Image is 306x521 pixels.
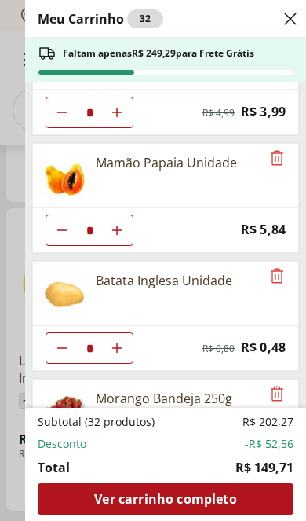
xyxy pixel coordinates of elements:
[202,107,235,119] span: R$ 4,99
[268,149,286,168] button: Remove
[96,271,232,290] div: Batata Inglesa Unidade
[42,153,86,197] img: Mamão Papaia Unidade
[241,337,286,358] span: R$ 0,48
[38,458,70,477] span: Total
[96,389,232,408] div: Morango Bandeja 250g
[101,215,133,246] button: Aumentar Quantidade
[268,385,286,404] button: Remove
[94,493,236,505] span: Ver carrinho completo
[46,215,78,246] button: Diminuir Quantidade
[46,332,78,364] button: Diminuir Quantidade
[268,267,286,286] button: Remove
[242,414,293,430] span: R$ 202,27
[42,389,86,433] img: Morango Bandeja 250g
[202,343,235,355] span: R$ 0,80
[38,483,293,515] a: Ver carrinho completo
[235,458,293,477] span: R$ 149,71
[241,101,286,123] span: R$ 3,99
[42,271,86,315] img: Batata Inglesa Unidade
[241,219,286,240] span: R$ 5,84
[245,436,293,452] span: -R$ 52,56
[38,9,163,28] h2: Meu Carrinho
[78,97,101,127] input: Quantidade Atual
[101,97,133,128] button: Aumentar Quantidade
[46,97,78,128] button: Diminuir Quantidade
[101,332,133,364] button: Aumentar Quantidade
[96,153,237,172] div: Mamão Papaia Unidade
[63,47,254,60] span: Faltam apenas R$ 249,29 para Frete Grátis
[127,9,163,28] div: 32
[78,333,101,363] input: Quantidade Atual
[38,414,155,430] span: Subtotal (32 produtos)
[38,436,86,452] span: Desconto
[78,215,101,245] input: Quantidade Atual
